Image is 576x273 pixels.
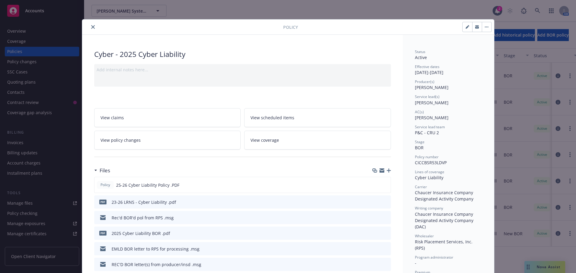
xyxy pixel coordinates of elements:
span: Wholesaler [415,233,434,239]
span: Status [415,49,425,54]
span: Stage [415,139,424,144]
span: [PERSON_NAME] [415,115,448,120]
span: Chaucer Insurance Company Designated Activity Company (DAC) [415,211,475,230]
div: REC'D BOR letter(s) from producer/insd .msg [112,261,201,268]
span: Producer(s) [415,79,434,84]
div: Cyber Liability [415,174,482,181]
span: Chaucer Insurance Company Designated Activity Company [415,190,474,202]
button: preview file [383,199,388,205]
span: View policy changes [100,137,141,143]
div: Rec'd BOR'd pol from RPS .msg [112,215,174,221]
span: View claims [100,114,124,121]
span: Carrier [415,184,427,189]
button: preview file [383,261,388,268]
div: 23-26 LRNS - Cyber Liability .pdf [112,199,176,205]
span: BOR [415,145,424,150]
button: close [89,23,97,31]
button: download file [373,246,378,252]
span: Program administrator [415,255,453,260]
span: Risk Placement Services, Inc. (RPS) [415,239,474,251]
div: Cyber - 2025 Cyber Liability [94,49,391,59]
div: Files [94,167,110,174]
a: View scheduled items [244,108,391,127]
span: Policy number [415,154,439,159]
div: [DATE] - [DATE] [415,64,482,76]
span: Active [415,55,427,60]
button: preview file [383,230,388,236]
button: preview file [383,182,388,188]
button: download file [373,199,378,205]
span: AC(s) [415,109,424,114]
button: download file [373,230,378,236]
button: preview file [383,215,388,221]
h3: Files [100,167,110,174]
a: View claims [94,108,241,127]
span: [PERSON_NAME] [415,100,448,105]
span: View coverage [250,137,279,143]
span: Writing company [415,206,443,211]
span: pdf [99,231,106,235]
span: [PERSON_NAME] [415,85,448,90]
div: Add internal notes here... [97,67,388,73]
a: View policy changes [94,131,241,150]
span: Service lead team [415,124,445,129]
div: EMLD BOR letter to RPS for processing .msg [112,246,199,252]
span: P&C - CRU 2 [415,130,439,135]
span: CICCBSR53LDVP [415,160,447,165]
span: Lines of coverage [415,169,444,174]
span: Service lead(s) [415,94,439,99]
span: Effective dates [415,64,439,69]
span: 25-26 Cyber Liability Policy .PDF [116,182,179,188]
button: download file [373,261,378,268]
div: 2025 Cyber Liability BOR .pdf [112,230,170,236]
span: - [415,260,416,266]
button: download file [373,215,378,221]
button: preview file [383,246,388,252]
span: Policy [99,182,111,188]
button: download file [373,182,378,188]
a: View coverage [244,131,391,150]
span: View scheduled items [250,114,294,121]
span: Policy [283,24,298,30]
span: pdf [99,200,106,204]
